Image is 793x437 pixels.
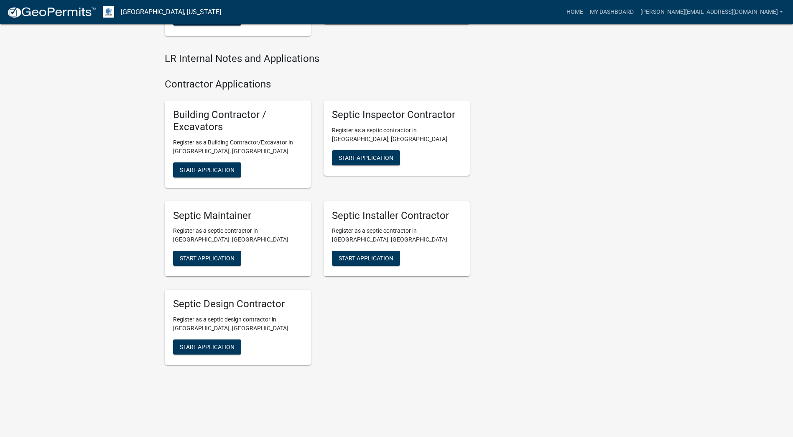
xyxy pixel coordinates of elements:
p: Register as a septic design contractor in [GEOGRAPHIC_DATA], [GEOGRAPHIC_DATA] [173,315,303,333]
button: Start Application [332,251,400,266]
h5: Septic Maintainer [173,210,303,222]
a: Home [563,4,586,20]
wm-workflow-list-section: Contractor Applications [165,78,470,372]
button: Start Application [173,162,241,177]
a: [PERSON_NAME][EMAIL_ADDRESS][DOMAIN_NAME] [637,4,786,20]
a: [GEOGRAPHIC_DATA], [US_STATE] [121,5,221,19]
h4: Contractor Applications [165,78,470,90]
span: Start Application [339,255,393,262]
h5: Septic Design Contractor [173,298,303,310]
span: Start Application [180,166,235,173]
p: Register as a Building Contractor/Excavator in [GEOGRAPHIC_DATA], [GEOGRAPHIC_DATA] [173,138,303,156]
button: Start Application [173,251,241,266]
h5: Septic Installer Contractor [332,210,462,222]
img: Otter Tail County, Minnesota [103,6,114,18]
p: Register as a septic contractor in [GEOGRAPHIC_DATA], [GEOGRAPHIC_DATA] [332,126,462,144]
span: Start Application [339,154,393,161]
p: Register as a septic contractor in [GEOGRAPHIC_DATA], [GEOGRAPHIC_DATA] [332,226,462,244]
a: My Dashboard [586,4,637,20]
p: Register as a septic contractor in [GEOGRAPHIC_DATA], [GEOGRAPHIC_DATA] [173,226,303,244]
h5: Building Contractor / Excavators [173,109,303,133]
span: Start Application [180,255,235,262]
h5: Septic Inspector Contractor [332,109,462,121]
button: Start Application [173,339,241,355]
h4: LR Internal Notes and Applications [165,53,470,65]
button: Start Application [332,150,400,165]
span: Start Application [180,344,235,350]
